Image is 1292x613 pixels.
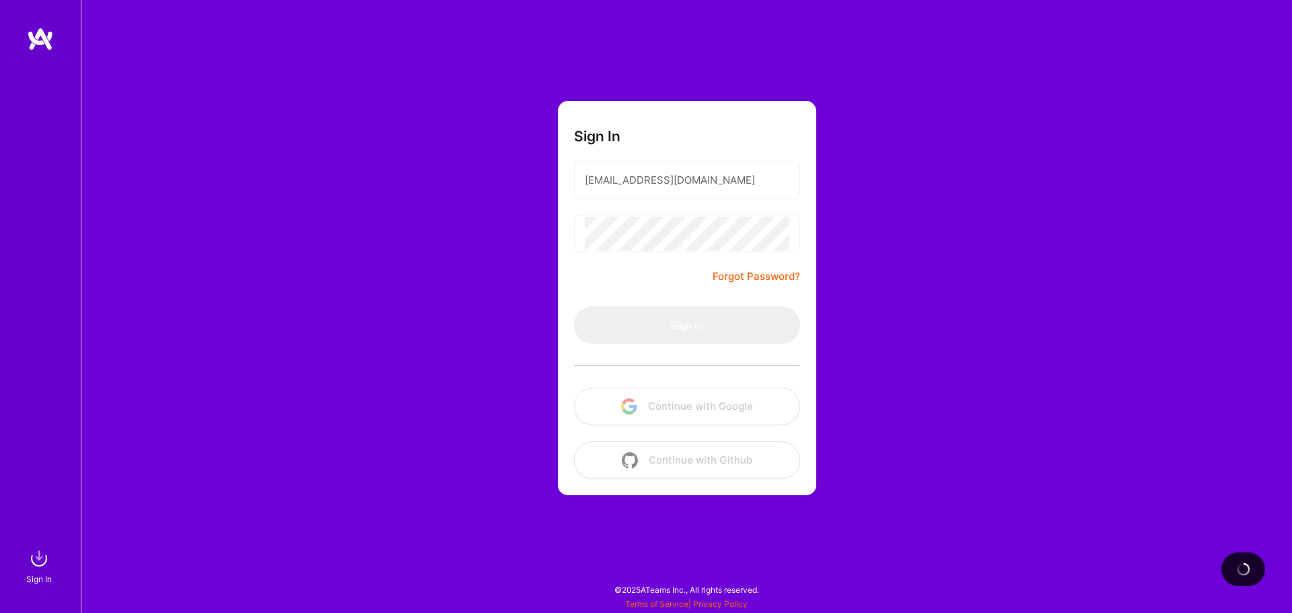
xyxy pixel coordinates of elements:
[574,128,620,145] h3: Sign In
[26,545,52,572] img: sign in
[585,163,789,197] input: Email...
[693,599,748,609] a: Privacy Policy
[574,441,800,479] button: Continue with Github
[625,599,748,609] span: |
[622,452,638,468] img: icon
[625,599,688,609] a: Terms of Service
[713,268,800,285] a: Forgot Password?
[574,306,800,344] button: Sign In
[621,398,637,414] img: icon
[574,388,800,425] button: Continue with Google
[27,27,54,51] img: logo
[28,545,52,586] a: sign inSign In
[1237,563,1250,576] img: loading
[81,573,1292,606] div: © 2025 ATeams Inc., All rights reserved.
[26,572,52,586] div: Sign In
